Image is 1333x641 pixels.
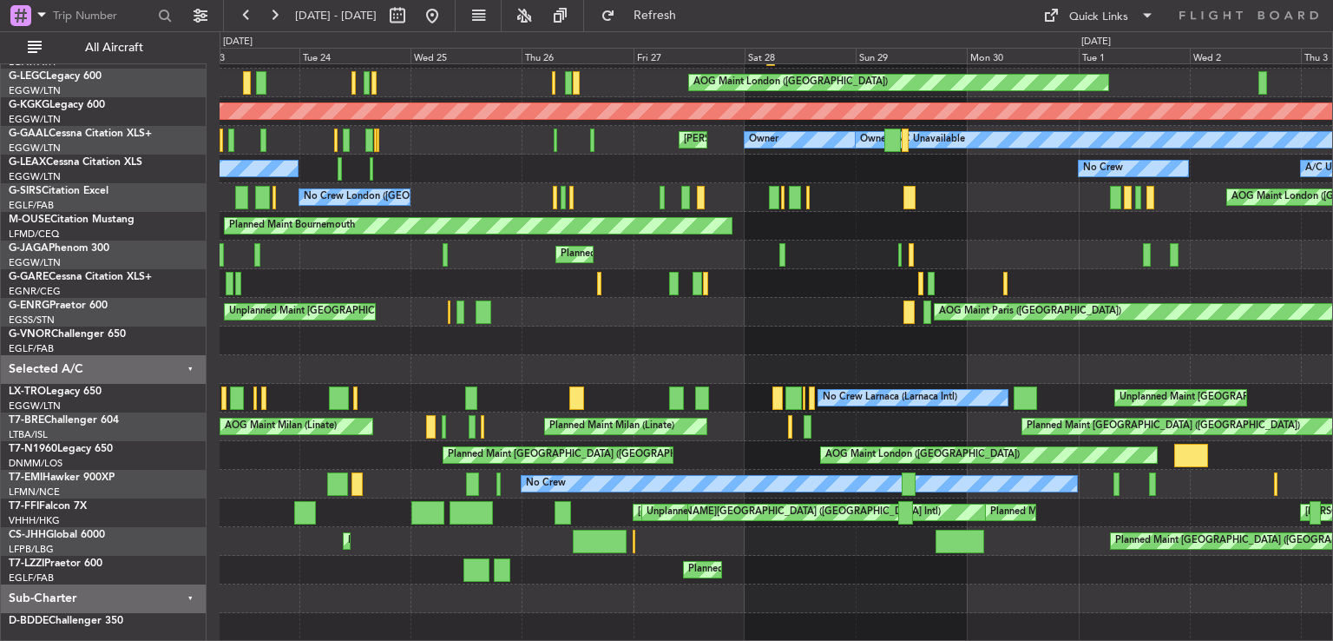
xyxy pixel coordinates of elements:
div: Wed 25 [410,48,522,63]
span: [DATE] - [DATE] [295,8,377,23]
div: Planned Maint Milan (Linate) [549,413,674,439]
input: Trip Number [53,3,153,29]
a: D-BDDEChallenger 350 [9,616,123,626]
button: Refresh [593,2,697,30]
div: AOG Maint London ([GEOGRAPHIC_DATA]) [825,442,1020,468]
div: Planned Maint [GEOGRAPHIC_DATA] ([GEOGRAPHIC_DATA]) [990,499,1264,525]
a: G-KGKGLegacy 600 [9,100,105,110]
span: G-SIRS [9,186,42,196]
a: T7-FFIFalcon 7X [9,501,87,512]
a: VHHH/HKG [9,514,60,527]
span: M-OUSE [9,215,50,225]
a: G-JAGAPhenom 300 [9,243,109,254]
div: Planned Maint [GEOGRAPHIC_DATA] ([GEOGRAPHIC_DATA]) [348,528,621,554]
div: Unplanned Maint [GEOGRAPHIC_DATA] ([GEOGRAPHIC_DATA]) [229,299,515,325]
div: Sat 28 [745,48,856,63]
a: EGLF/FAB [9,342,54,355]
a: G-SIRSCitation Excel [9,186,108,196]
span: G-LEAX [9,157,46,168]
a: LFMD/CEQ [9,228,59,241]
div: Mon 30 [967,48,1078,63]
div: [DATE] [223,35,253,50]
div: AOG Maint Milan (Linate) [225,413,337,439]
span: G-GAAL [9,129,49,139]
div: AOG Maint Paris ([GEOGRAPHIC_DATA]) [939,299,1121,325]
div: Planned Maint Bournemouth [229,213,355,239]
div: [PERSON_NAME] ([GEOGRAPHIC_DATA]) [684,127,870,153]
a: EGNR/CEG [9,285,61,298]
span: T7-BRE [9,415,44,426]
div: No Crew Larnaca (Larnaca Intl) [823,385,957,411]
div: Wed 2 [1190,48,1301,63]
a: EGGW/LTN [9,170,61,183]
a: DNMM/LOS [9,457,62,470]
a: T7-N1960Legacy 650 [9,444,113,454]
a: G-LEAXCessna Citation XLS [9,157,142,168]
a: EGLF/FAB [9,199,54,212]
div: [DATE] [1081,35,1111,50]
a: LX-TROLegacy 650 [9,387,102,397]
div: Sun 29 [856,48,967,63]
div: Owner [GEOGRAPHIC_DATA] ([GEOGRAPHIC_DATA]) [860,127,1100,153]
a: G-VNORChallenger 650 [9,329,126,340]
a: T7-LZZIPraetor 600 [9,558,102,569]
span: CS-JHH [9,530,46,540]
div: No Crew [526,471,566,497]
a: LTBA/ISL [9,428,48,441]
div: [PERSON_NAME][GEOGRAPHIC_DATA] ([GEOGRAPHIC_DATA] Intl) [638,499,941,525]
div: Planned Maint [GEOGRAPHIC_DATA] ([GEOGRAPHIC_DATA]) [448,442,721,468]
span: G-VNOR [9,329,51,340]
a: EGGW/LTN [9,256,61,269]
div: Unplanned Maint [GEOGRAPHIC_DATA] ([GEOGRAPHIC_DATA] Intl) [647,499,949,525]
a: G-ENRGPraetor 600 [9,301,108,311]
div: Planned Maint [GEOGRAPHIC_DATA] ([GEOGRAPHIC_DATA]) [561,241,834,268]
div: Owner [749,127,778,153]
span: D-BDDE [9,616,49,626]
span: LX-TRO [9,387,46,397]
a: LFMN/NCE [9,486,60,499]
span: T7-LZZI [9,558,44,569]
div: Mon 23 [188,48,299,63]
a: EGGW/LTN [9,142,61,155]
div: No Crew London ([GEOGRAPHIC_DATA]) [304,184,488,210]
a: G-GARECessna Citation XLS+ [9,272,152,282]
a: EGSS/STN [9,314,55,327]
a: T7-BREChallenger 604 [9,415,119,426]
div: A/C Unavailable [893,127,965,153]
span: All Aircraft [45,42,183,54]
a: G-GAALCessna Citation XLS+ [9,129,152,139]
div: Tue 24 [299,48,410,63]
a: EGGW/LTN [9,113,61,126]
a: M-OUSECitation Mustang [9,215,135,225]
span: T7-N1960 [9,444,57,454]
button: Quick Links [1034,2,1163,30]
a: LFPB/LBG [9,543,54,556]
span: G-JAGA [9,243,49,254]
span: G-GARE [9,272,49,282]
span: G-KGKG [9,100,49,110]
div: Planned Maint [GEOGRAPHIC_DATA] ([GEOGRAPHIC_DATA]) [688,557,962,583]
span: Refresh [619,10,692,22]
span: T7-FFI [9,501,39,512]
button: All Aircraft [19,34,188,62]
div: Planned Maint [GEOGRAPHIC_DATA] ([GEOGRAPHIC_DATA]) [1027,413,1300,439]
div: Tue 1 [1079,48,1190,63]
div: Fri 27 [634,48,745,63]
a: EGLF/FAB [9,572,54,585]
span: G-ENRG [9,301,49,311]
a: CS-JHHGlobal 6000 [9,530,105,540]
div: Quick Links [1069,9,1128,26]
a: G-LEGCLegacy 600 [9,71,102,82]
span: G-LEGC [9,71,46,82]
a: EGGW/LTN [9,400,61,413]
a: T7-EMIHawker 900XP [9,472,115,483]
span: T7-EMI [9,472,43,483]
a: EGGW/LTN [9,84,61,97]
div: No Crew [1083,155,1123,182]
div: Thu 26 [522,48,633,63]
div: AOG Maint London ([GEOGRAPHIC_DATA]) [693,69,888,96]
